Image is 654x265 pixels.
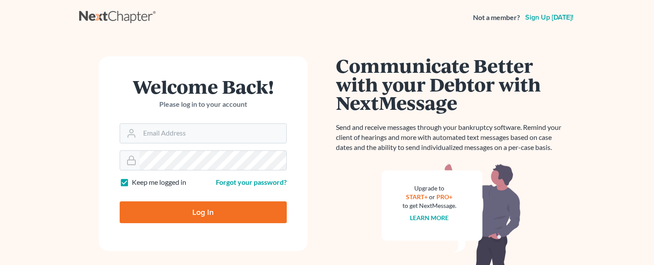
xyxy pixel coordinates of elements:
[429,193,435,200] span: or
[140,124,286,143] input: Email Address
[473,13,520,23] strong: Not a member?
[336,122,567,153] p: Send and receive messages through your bankruptcy software. Remind your client of hearings and mo...
[402,184,456,193] div: Upgrade to
[410,214,449,221] a: Learn more
[216,178,287,186] a: Forgot your password?
[406,193,428,200] a: START+
[120,99,287,109] p: Please log in to your account
[523,14,575,21] a: Sign up [DATE]!
[120,77,287,96] h1: Welcome Back!
[436,193,453,200] a: PRO+
[336,56,567,112] h1: Communicate Better with your Debtor with NextMessage
[402,201,456,210] div: to get NextMessage.
[120,201,287,223] input: Log In
[132,177,186,187] label: Keep me logged in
